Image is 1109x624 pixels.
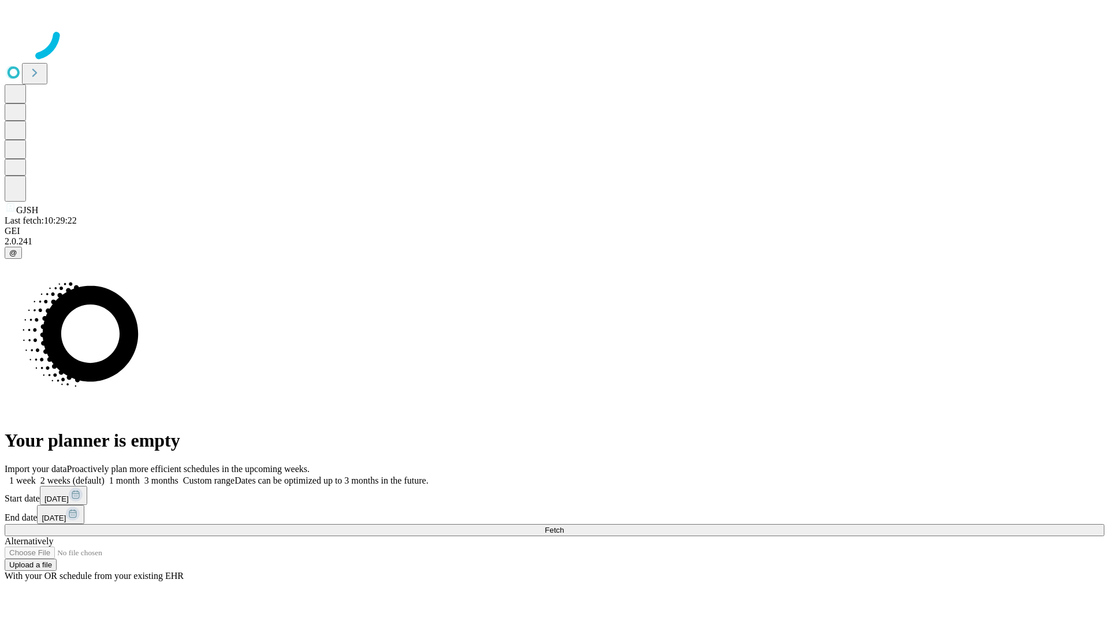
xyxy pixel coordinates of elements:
[40,476,105,485] span: 2 weeks (default)
[5,505,1104,524] div: End date
[109,476,140,485] span: 1 month
[235,476,428,485] span: Dates can be optimized up to 3 months in the future.
[144,476,178,485] span: 3 months
[5,236,1104,247] div: 2.0.241
[5,226,1104,236] div: GEI
[5,486,1104,505] div: Start date
[5,430,1104,451] h1: Your planner is empty
[37,505,84,524] button: [DATE]
[5,524,1104,536] button: Fetch
[545,526,564,534] span: Fetch
[44,495,69,503] span: [DATE]
[183,476,235,485] span: Custom range
[67,464,310,474] span: Proactively plan more efficient schedules in the upcoming weeks.
[16,205,38,215] span: GJSH
[5,216,77,225] span: Last fetch: 10:29:22
[9,476,36,485] span: 1 week
[9,248,17,257] span: @
[5,247,22,259] button: @
[40,486,87,505] button: [DATE]
[42,514,66,522] span: [DATE]
[5,536,53,546] span: Alternatively
[5,571,184,581] span: With your OR schedule from your existing EHR
[5,559,57,571] button: Upload a file
[5,464,67,474] span: Import your data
